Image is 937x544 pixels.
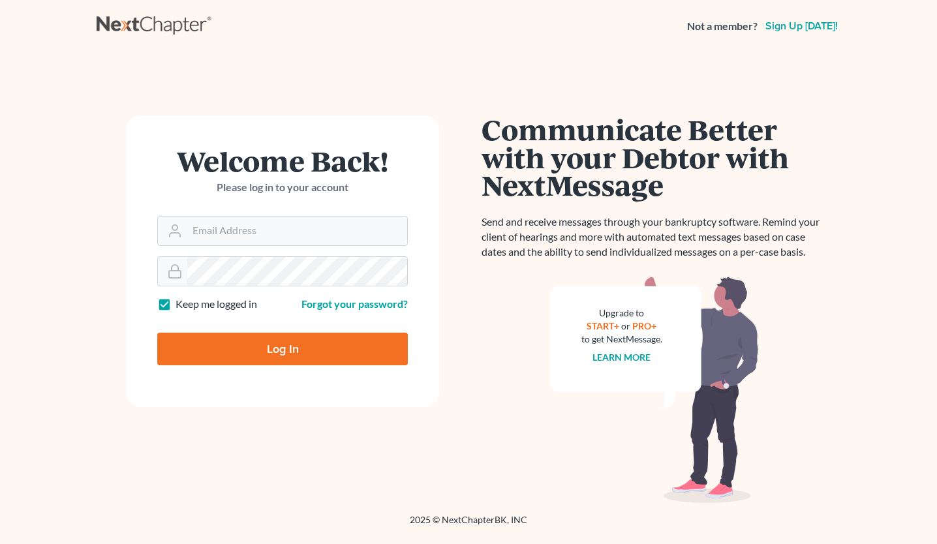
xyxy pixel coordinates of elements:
[687,19,758,34] strong: Not a member?
[187,217,407,245] input: Email Address
[176,297,257,312] label: Keep me logged in
[622,320,631,331] span: or
[763,21,840,31] a: Sign up [DATE]!
[581,333,662,346] div: to get NextMessage.
[482,215,827,260] p: Send and receive messages through your bankruptcy software. Remind your client of hearings and mo...
[157,180,408,195] p: Please log in to your account
[482,115,827,199] h1: Communicate Better with your Debtor with NextMessage
[587,320,620,331] a: START+
[581,307,662,320] div: Upgrade to
[550,275,759,504] img: nextmessage_bg-59042aed3d76b12b5cd301f8e5b87938c9018125f34e5fa2b7a6b67550977c72.svg
[97,513,840,537] div: 2025 © NextChapterBK, INC
[633,320,657,331] a: PRO+
[157,147,408,175] h1: Welcome Back!
[157,333,408,365] input: Log In
[301,297,408,310] a: Forgot your password?
[593,352,651,363] a: Learn more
